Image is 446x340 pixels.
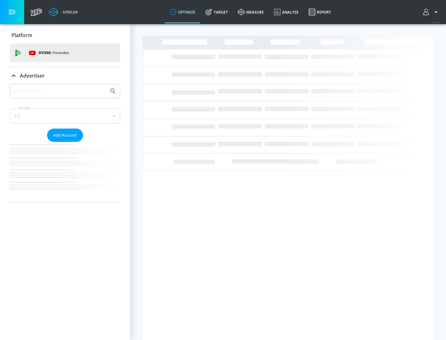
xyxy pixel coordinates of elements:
[10,27,120,44] div: Platform
[269,1,304,23] a: Analyze
[431,20,440,24] span: v 4.25.4
[20,72,45,79] p: Advertiser
[53,132,77,139] span: Add Account
[10,84,120,202] div: Advertiser
[11,32,32,39] p: Platform
[10,44,120,62] div: DV360: Youtube
[10,108,120,124] div: A-Z
[39,49,69,56] p: DV360:
[233,1,269,23] a: measure
[10,142,120,202] nav: list of Advertiser
[200,1,233,23] a: Target
[49,7,78,17] a: Atrium
[47,129,83,142] button: Add Account
[165,1,200,23] a: optimize
[10,67,120,84] div: Advertiser
[52,49,69,56] p: Youtube
[18,106,31,110] label: Sort By
[12,87,106,95] input: Search by name
[304,1,336,23] a: Report
[60,9,78,15] div: Atrium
